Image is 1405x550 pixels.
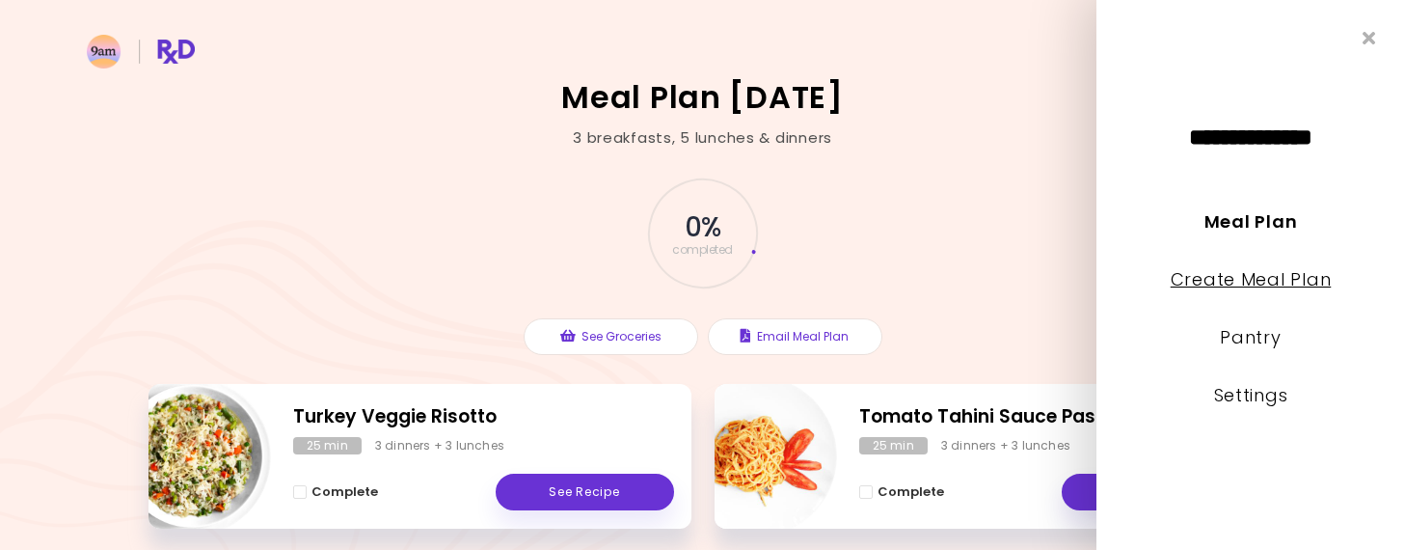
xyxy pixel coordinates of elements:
[496,474,674,510] a: See Recipe - Turkey Veggie Risotto
[859,437,928,454] div: 25 min
[1204,209,1297,234] a: Meal Plan
[293,403,674,431] h2: Turkey Veggie Risotto
[87,35,195,69] img: RxDiet
[311,484,378,500] span: Complete
[561,82,844,113] h2: Meal Plan [DATE]
[708,318,882,355] button: Email Meal Plan
[111,376,271,536] img: Info - Turkey Veggie Risotto
[293,437,362,454] div: 25 min
[859,403,1240,431] h2: Tomato Tahini Sauce Pasta
[1220,325,1281,349] a: Pantry
[941,437,1070,454] div: 3 dinners + 3 lunches
[1363,29,1376,47] i: Close
[1214,383,1288,407] a: Settings
[1062,474,1240,510] a: See Recipe - Tomato Tahini Sauce Pasta
[859,481,944,504] button: Complete - Tomato Tahini Sauce Pasta
[878,484,944,500] span: Complete
[524,318,698,355] button: See Groceries
[685,211,720,244] span: 0 %
[375,437,504,454] div: 3 dinners + 3 lunches
[672,244,733,256] span: completed
[573,127,832,150] div: 3 breakfasts , 5 lunches & dinners
[677,376,837,536] img: Info - Tomato Tahini Sauce Pasta
[1171,267,1332,291] a: Create Meal Plan
[293,481,378,504] button: Complete - Turkey Veggie Risotto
